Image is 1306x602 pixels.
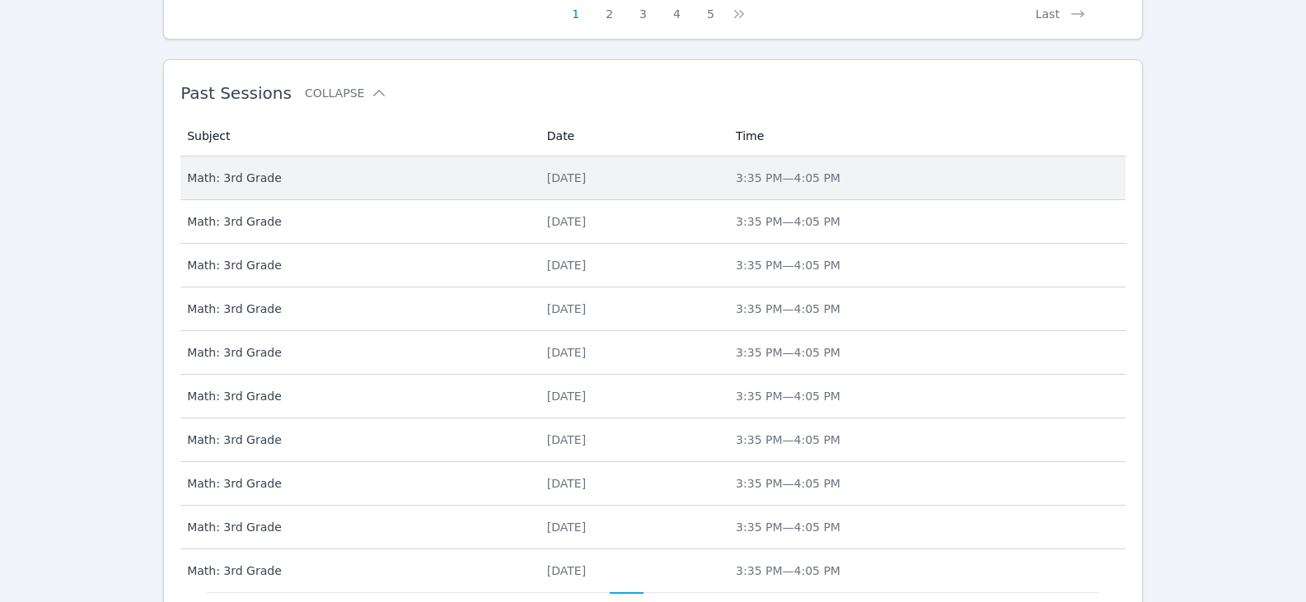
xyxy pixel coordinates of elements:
tr: Math: 3rd Grade[DATE]3:35 PM—4:05 PM [180,287,1126,331]
tr: Math: 3rd Grade[DATE]3:35 PM—4:05 PM [180,200,1126,244]
span: Math: 3rd Grade [187,388,527,404]
tr: Math: 3rd Grade[DATE]3:35 PM—4:05 PM [180,506,1126,549]
div: [DATE] [547,213,716,230]
div: [DATE] [547,562,716,579]
span: 3:35 PM — 4:05 PM [736,390,840,403]
th: Date [537,116,726,156]
span: Math: 3rd Grade [187,432,527,448]
tr: Math: 3rd Grade[DATE]3:35 PM—4:05 PM [180,375,1126,418]
span: 3:35 PM — 4:05 PM [736,259,840,272]
span: Math: 3rd Grade [187,475,527,492]
span: 3:35 PM — 4:05 PM [736,215,840,228]
tr: Math: 3rd Grade[DATE]3:35 PM—4:05 PM [180,549,1126,592]
span: Math: 3rd Grade [187,344,527,361]
span: Math: 3rd Grade [187,170,527,186]
span: 3:35 PM — 4:05 PM [736,346,840,359]
span: Past Sessions [180,83,292,103]
tr: Math: 3rd Grade[DATE]3:35 PM—4:05 PM [180,331,1126,375]
span: 3:35 PM — 4:05 PM [736,564,840,577]
th: Time [726,116,1126,156]
tr: Math: 3rd Grade[DATE]3:35 PM—4:05 PM [180,244,1126,287]
span: 3:35 PM — 4:05 PM [736,520,840,534]
tr: Math: 3rd Grade[DATE]3:35 PM—4:05 PM [180,418,1126,462]
tr: Math: 3rd Grade[DATE]3:35 PM—4:05 PM [180,156,1126,200]
div: [DATE] [547,519,716,535]
span: 3:35 PM — 4:05 PM [736,171,840,184]
div: [DATE] [547,475,716,492]
span: Math: 3rd Grade [187,257,527,273]
span: Math: 3rd Grade [187,562,527,579]
span: 3:35 PM — 4:05 PM [736,433,840,446]
span: 3:35 PM — 4:05 PM [736,302,840,315]
div: [DATE] [547,388,716,404]
div: [DATE] [547,432,716,448]
span: Math: 3rd Grade [187,301,527,317]
div: [DATE] [547,257,716,273]
div: [DATE] [547,170,716,186]
tr: Math: 3rd Grade[DATE]3:35 PM—4:05 PM [180,462,1126,506]
div: [DATE] [547,301,716,317]
button: Collapse [305,85,387,101]
span: Math: 3rd Grade [187,519,527,535]
div: [DATE] [547,344,716,361]
span: 3:35 PM — 4:05 PM [736,477,840,490]
span: Math: 3rd Grade [187,213,527,230]
th: Subject [180,116,537,156]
